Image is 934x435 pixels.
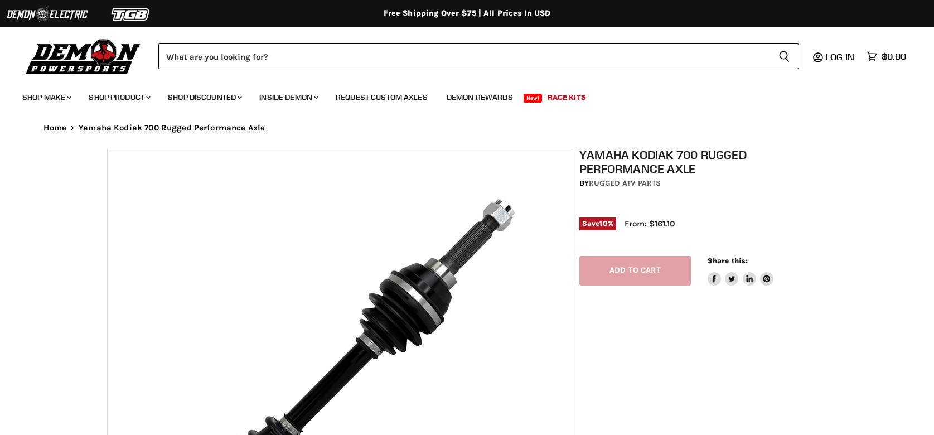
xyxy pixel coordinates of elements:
[579,217,616,230] span: Save %
[882,51,906,62] span: $0.00
[14,86,78,109] a: Shop Make
[14,81,903,109] ul: Main menu
[539,86,594,109] a: Race Kits
[589,178,661,188] a: Rugged ATV Parts
[79,123,265,133] span: Yamaha Kodiak 700 Rugged Performance Axle
[43,123,67,133] a: Home
[21,8,913,18] div: Free Shipping Over $75 | All Prices In USD
[158,43,770,69] input: Search
[21,123,913,133] nav: Breadcrumbs
[89,4,173,25] img: TGB Logo 2
[158,43,799,69] form: Product
[159,86,249,109] a: Shop Discounted
[708,257,748,265] span: Share this:
[826,51,854,62] span: Log in
[770,43,799,69] button: Search
[861,49,912,65] a: $0.00
[22,36,144,76] img: Demon Powersports
[599,219,607,228] span: 10
[579,177,834,190] div: by
[6,4,89,25] img: Demon Electric Logo 2
[80,86,157,109] a: Shop Product
[579,148,834,176] h1: Yamaha Kodiak 700 Rugged Performance Axle
[251,86,325,109] a: Inside Demon
[708,256,774,286] aside: Share this:
[327,86,436,109] a: Request Custom Axles
[524,94,543,103] span: New!
[821,52,861,62] a: Log in
[438,86,521,109] a: Demon Rewards
[625,219,675,229] span: From: $161.10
